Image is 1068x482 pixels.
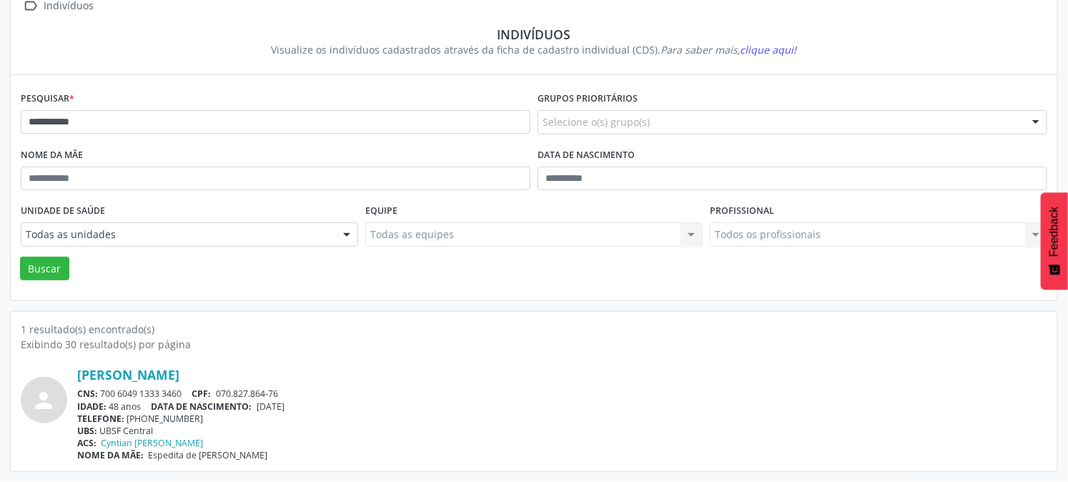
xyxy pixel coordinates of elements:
[538,144,635,167] label: Data de nascimento
[21,200,105,222] label: Unidade de saúde
[741,43,797,56] span: clique aqui!
[77,437,97,449] span: ACS:
[1041,192,1068,290] button: Feedback - Mostrar pesquisa
[102,437,204,449] a: Cyntian [PERSON_NAME]
[21,88,74,110] label: Pesquisar
[257,400,285,413] span: [DATE]
[77,413,124,425] span: TELEFONE:
[543,114,650,129] span: Selecione o(s) grupo(s)
[661,43,797,56] i: Para saber mais,
[26,227,329,242] span: Todas as unidades
[216,388,278,400] span: 070.827.864-76
[192,388,212,400] span: CPF:
[77,425,1047,437] div: UBSF Central
[21,144,83,167] label: Nome da mãe
[710,200,774,222] label: Profissional
[538,88,638,110] label: Grupos prioritários
[149,449,268,461] span: Espedita de [PERSON_NAME]
[77,388,98,400] span: CNS:
[77,449,144,461] span: NOME DA MÃE:
[77,425,97,437] span: UBS:
[21,322,1047,337] div: 1 resultado(s) encontrado(s)
[31,388,57,413] i: person
[20,257,69,281] button: Buscar
[77,413,1047,425] div: [PHONE_NUMBER]
[77,388,1047,400] div: 700 6049 1333 3460
[77,367,179,383] a: [PERSON_NAME]
[77,400,107,413] span: IDADE:
[152,400,252,413] span: DATA DE NASCIMENTO:
[31,42,1037,57] div: Visualize os indivíduos cadastrados através da ficha de cadastro individual (CDS).
[77,400,1047,413] div: 48 anos
[31,26,1037,42] div: Indivíduos
[1048,207,1061,257] span: Feedback
[21,337,1047,352] div: Exibindo 30 resultado(s) por página
[365,200,397,222] label: Equipe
